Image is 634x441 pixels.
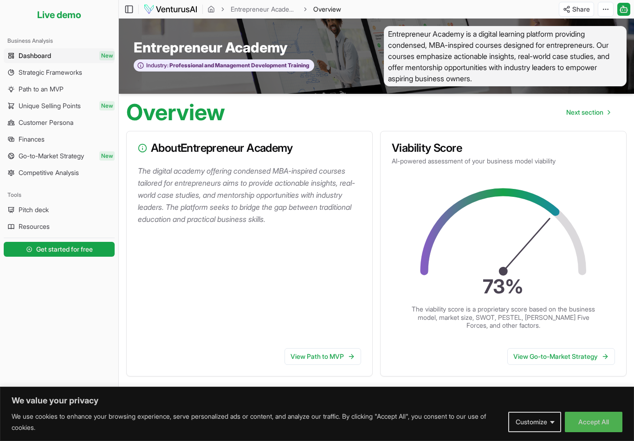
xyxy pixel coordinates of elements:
h3: About Entrepreneur Academy [138,143,361,154]
p: We use cookies to enhance your browsing experience, serve personalized ads or content, and analyz... [12,411,501,433]
a: Entrepreneur Academy [231,5,298,14]
span: Dashboard [19,51,51,60]
a: Path to an MVP [4,82,115,97]
span: Get started for free [36,245,93,254]
span: Next section [566,108,603,117]
span: New [99,51,115,60]
div: Tools [4,188,115,202]
span: Industry: [146,62,168,69]
h3: Viability Score [392,143,615,154]
a: Customer Persona [4,115,115,130]
a: Finances [4,132,115,147]
span: Unique Selling Points [19,101,81,110]
span: Entrepreneur Academy is a digital learning platform providing condensed, MBA-inspired courses des... [384,26,627,86]
span: Overview [313,5,341,14]
span: Entrepreneur Academy [134,39,287,56]
span: Competitive Analysis [19,168,79,177]
p: We value your privacy [12,395,622,406]
a: Go-to-Market StrategyNew [4,149,115,163]
nav: breadcrumb [207,5,341,14]
img: logo [143,4,198,15]
a: Competitive Analysis [4,165,115,180]
button: Customize [508,412,561,432]
p: The digital academy offering condensed MBA-inspired courses tailored for entrepreneurs aims to pr... [138,165,365,225]
a: Pitch deck [4,202,115,217]
span: Go-to-Market Strategy [19,151,84,161]
text: 73 % [483,275,524,298]
span: New [99,101,115,110]
p: AI-powered assessment of your business model viability [392,156,615,166]
span: Customer Persona [19,118,73,127]
a: Get started for free [4,240,115,259]
a: View Path to MVP [285,348,361,365]
button: Industry:Professional and Management Development Training [134,59,314,72]
h1: Overview [126,101,225,123]
p: The viability score is a proprietary score based on the business model, market size, SWOT, PESTEL... [411,305,596,330]
span: Path to an MVP [19,84,64,94]
button: Share [559,2,594,17]
a: Strategic Frameworks [4,65,115,80]
span: Share [572,5,590,14]
span: Resources [19,222,50,231]
a: DashboardNew [4,48,115,63]
span: Finances [19,135,45,144]
span: Strategic Frameworks [19,68,82,77]
button: Get started for free [4,242,115,257]
div: Business Analysis [4,33,115,48]
span: Pitch deck [19,205,49,214]
a: Resources [4,219,115,234]
nav: pagination [559,103,617,122]
span: New [99,151,115,161]
a: View Go-to-Market Strategy [507,348,615,365]
span: Professional and Management Development Training [168,62,309,69]
button: Accept All [565,412,622,432]
a: Go to next page [559,103,617,122]
a: Unique Selling PointsNew [4,98,115,113]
